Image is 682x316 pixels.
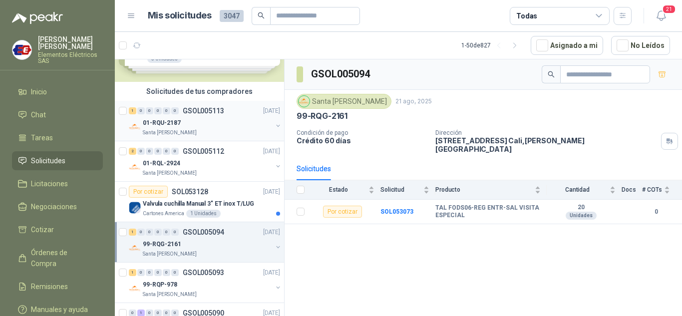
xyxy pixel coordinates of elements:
div: 1 [129,107,136,114]
div: 0 [163,269,170,276]
img: Logo peakr [12,12,63,24]
div: 0 [154,269,162,276]
img: Company Logo [129,242,141,254]
div: Unidades [566,212,597,220]
div: 0 [154,107,162,114]
div: 0 [154,229,162,236]
p: Dirección [435,129,657,136]
div: 0 [137,148,145,155]
p: Santa [PERSON_NAME] [143,129,197,137]
span: Negociaciones [31,201,77,212]
span: Cantidad [547,186,608,193]
th: Docs [622,180,642,200]
p: Valvula cuchilla Manual 3" ET inox T/LUG [143,199,254,209]
th: Producto [435,180,547,200]
div: 0 [146,229,153,236]
div: Solicitudes [297,163,331,174]
p: [STREET_ADDRESS] Cali , [PERSON_NAME][GEOGRAPHIC_DATA] [435,136,657,153]
div: 1 - 50 de 827 [461,37,523,53]
span: Estado [311,186,366,193]
img: Company Logo [129,121,141,133]
p: Santa [PERSON_NAME] [143,169,197,177]
div: 1 Unidades [186,210,221,218]
b: TAL FODS06-REG ENTR-SAL VISITA ESPECIAL [435,204,541,220]
span: Tareas [31,132,53,143]
button: No Leídos [611,36,670,55]
p: 99-RQG-2161 [143,240,181,249]
span: 21 [662,4,676,14]
p: 01-RQU-2187 [143,118,181,128]
h1: Mis solicitudes [148,8,212,23]
a: SOL053073 [380,208,413,215]
img: Company Logo [12,40,31,59]
a: Cotizar [12,220,103,239]
span: 3047 [220,10,244,22]
th: # COTs [642,180,682,200]
p: 01-RQL-2924 [143,159,180,168]
p: GSOL005094 [183,229,224,236]
a: Órdenes de Compra [12,243,103,273]
p: [DATE] [263,147,280,156]
p: 99-RQG-2161 [297,111,347,121]
th: Solicitud [380,180,435,200]
p: 21 ago, 2025 [395,97,432,106]
p: SOL053128 [172,188,208,195]
div: 0 [163,148,170,155]
span: Solicitud [380,186,421,193]
button: 21 [652,7,670,25]
button: Asignado a mi [531,36,603,55]
p: [DATE] [263,106,280,116]
img: Company Logo [129,161,141,173]
img: Company Logo [129,202,141,214]
span: Inicio [31,86,47,97]
div: 0 [171,269,179,276]
span: Licitaciones [31,178,68,189]
th: Estado [311,180,380,200]
div: 0 [154,148,162,155]
div: 0 [171,229,179,236]
a: Negociaciones [12,197,103,216]
div: 1 [129,269,136,276]
a: Inicio [12,82,103,101]
div: Santa [PERSON_NAME] [297,94,391,109]
p: [PERSON_NAME] [PERSON_NAME] [38,36,103,50]
div: 0 [146,148,153,155]
p: Cartones America [143,210,184,218]
div: Todas [516,10,537,21]
span: search [258,12,265,19]
th: Cantidad [547,180,622,200]
a: 2 0 0 0 0 0 GSOL005112[DATE] Company Logo01-RQL-2924Santa [PERSON_NAME] [129,145,282,177]
span: Manuales y ayuda [31,304,88,315]
a: Licitaciones [12,174,103,193]
div: Por cotizar [323,206,362,218]
p: Crédito 60 días [297,136,427,145]
span: Solicitudes [31,155,65,166]
div: Por cotizar [129,186,168,198]
div: 0 [171,148,179,155]
span: Órdenes de Compra [31,247,93,269]
div: 1 [129,229,136,236]
p: GSOL005113 [183,107,224,114]
a: Remisiones [12,277,103,296]
div: 2 [129,148,136,155]
span: Remisiones [31,281,68,292]
div: 0 [137,107,145,114]
div: 0 [137,269,145,276]
p: Santa [PERSON_NAME] [143,291,197,299]
span: Chat [31,109,46,120]
span: search [548,71,555,78]
h3: GSOL005094 [311,66,371,82]
img: Company Logo [299,96,310,107]
div: 0 [146,269,153,276]
a: Por cotizarSOL053128[DATE] Company LogoValvula cuchilla Manual 3" ET inox T/LUGCartones America1 ... [115,182,284,222]
div: 0 [163,107,170,114]
p: GSOL005093 [183,269,224,276]
a: 1 0 0 0 0 0 GSOL005113[DATE] Company Logo01-RQU-2187Santa [PERSON_NAME] [129,105,282,137]
p: [DATE] [263,268,280,278]
b: 20 [547,204,616,212]
b: 0 [642,207,670,217]
a: Solicitudes [12,151,103,170]
span: Producto [435,186,533,193]
img: Company Logo [129,283,141,295]
div: 0 [146,107,153,114]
